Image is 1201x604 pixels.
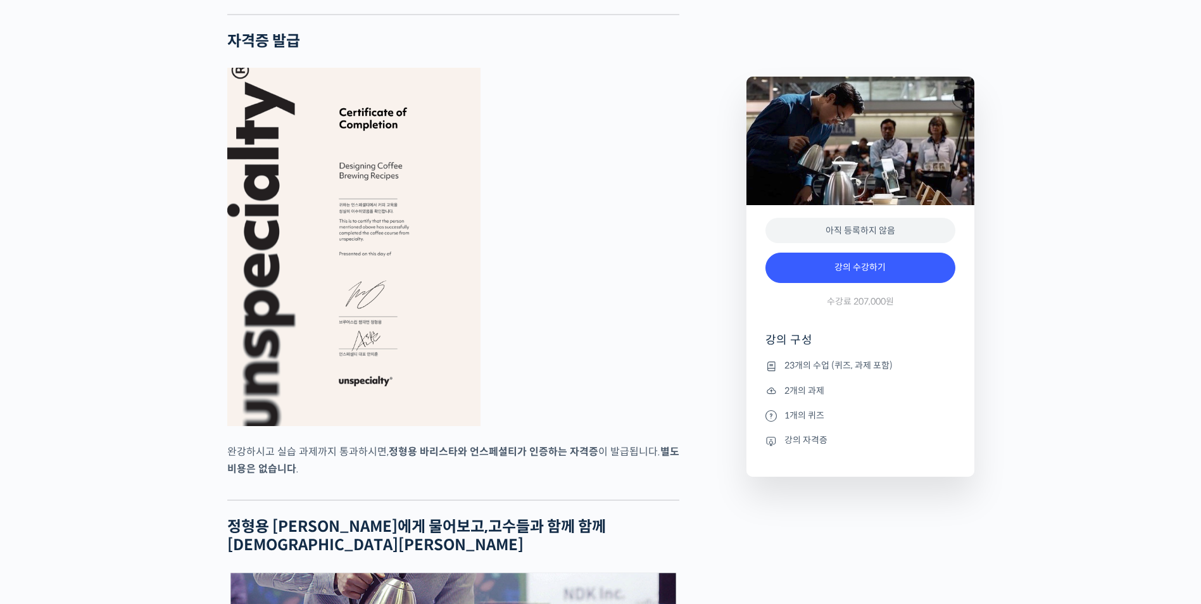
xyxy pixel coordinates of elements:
a: 홈 [4,401,84,433]
span: 수강료 207,000원 [827,296,894,308]
a: 강의 수강하기 [765,253,955,283]
strong: 정형용 바리스타와 언스페셜티가 인증하는 자격증 [389,445,598,458]
strong: 별도 비용은 없습니다 [227,445,679,475]
li: 23개의 수업 (퀴즈, 과제 포함) [765,358,955,374]
li: 강의 자격증 [765,433,955,448]
span: 설정 [196,420,211,431]
strong: 고수들과 함께 함께 [DEMOGRAPHIC_DATA][PERSON_NAME] [227,517,606,555]
div: 아직 등록하지 않음 [765,218,955,244]
span: 홈 [40,420,47,431]
p: 완강하시고 실습 과제까지 통과하시면, 이 발급됩니다. . [227,443,679,477]
span: 대화 [116,421,131,431]
a: 설정 [163,401,243,433]
h4: 강의 구성 [765,332,955,358]
a: 대화 [84,401,163,433]
h2: 정형용 [PERSON_NAME]에게 물어보고, [227,518,679,555]
strong: 자격증 발급 [227,32,300,51]
li: 2개의 과제 [765,383,955,398]
li: 1개의 퀴즈 [765,408,955,423]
